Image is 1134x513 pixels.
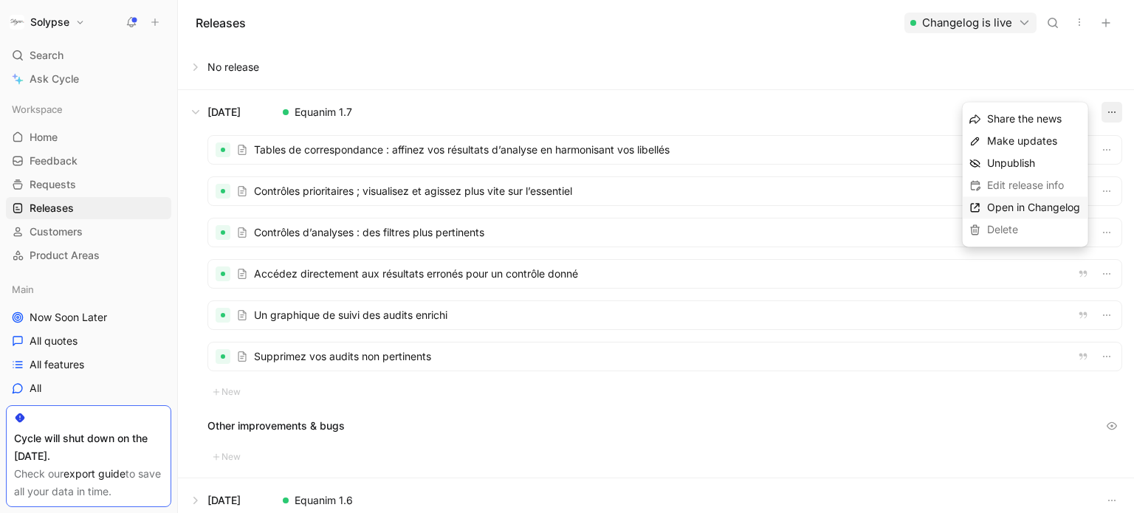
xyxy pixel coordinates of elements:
div: Workspace [6,98,171,120]
span: All features [30,357,84,372]
a: export guide [63,467,126,480]
span: Product Areas [30,248,100,263]
div: Other improvements & bugs [207,416,1122,436]
div: MainNow Soon LaterAll quotesAll featuresAllInboxEquanim FeaturesFeature pipeline [6,278,171,470]
span: Workspace [12,102,63,117]
span: Unpublish [987,156,1035,169]
span: Open in Changelog [987,201,1080,213]
button: SolypseSolypse [6,12,89,32]
a: Requests [6,173,171,196]
h1: Releases [196,14,246,32]
button: New [207,383,246,401]
a: Ask Cycle [6,68,171,90]
button: New [207,448,246,466]
a: All [6,377,171,399]
div: Search [6,44,171,66]
span: Share the news [987,112,1062,125]
button: Changelog is live [904,13,1037,33]
img: Solypse [10,15,24,30]
div: Main [6,278,171,300]
span: Customers [30,224,83,239]
span: Feedback [30,154,78,168]
a: All features [6,354,171,376]
a: Home [6,126,171,148]
a: Customers [6,221,171,243]
span: Ask Cycle [30,70,79,88]
span: All [30,381,41,396]
span: Search [30,47,63,64]
a: Product Areas [6,244,171,266]
span: Make updates [987,134,1057,147]
span: Main [12,282,34,297]
span: Home [30,130,58,145]
div: Check our to save all your data in time. [14,465,163,500]
span: Releases [30,201,74,216]
a: Now Soon Later [6,306,171,328]
span: Now Soon Later [30,310,107,325]
h1: Solypse [30,16,69,29]
a: All quotes [6,330,171,352]
div: Cycle will shut down on the [DATE]. [14,430,163,465]
a: Inbox [6,401,171,423]
a: Feedback [6,150,171,172]
span: Requests [30,177,76,192]
a: Releases [6,197,171,219]
span: All quotes [30,334,78,348]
